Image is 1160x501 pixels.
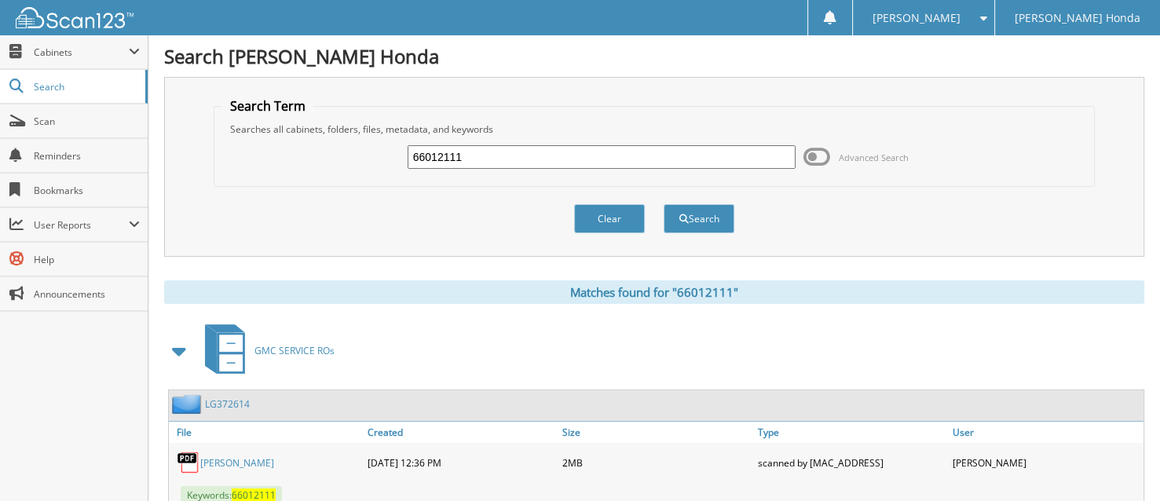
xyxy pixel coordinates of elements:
div: Matches found for "66012111" [164,280,1144,304]
span: Cabinets [34,46,129,59]
span: Reminders [34,149,140,163]
span: Scan [34,115,140,128]
a: Type [754,422,949,443]
button: Search [664,204,734,233]
span: GMC SERVICE ROs [254,344,335,357]
a: Created [364,422,558,443]
div: [DATE] 12:36 PM [364,447,558,478]
div: [PERSON_NAME] [949,447,1144,478]
a: [PERSON_NAME] [200,456,274,470]
img: PDF.png [177,451,200,474]
a: LG372614 [205,397,250,411]
legend: Search Term [222,97,313,115]
a: User [949,422,1144,443]
div: Searches all cabinets, folders, files, metadata, and keywords [222,123,1085,136]
span: User Reports [34,218,129,232]
img: folder2.png [172,394,205,414]
span: Bookmarks [34,184,140,197]
a: Size [558,422,753,443]
div: 2MB [558,447,753,478]
img: scan123-logo-white.svg [16,7,134,28]
span: [PERSON_NAME] [873,13,961,23]
a: GMC SERVICE ROs [196,320,335,382]
span: Help [34,253,140,266]
span: Advanced Search [839,152,909,163]
div: scanned by [MAC_ADDRESS] [754,447,949,478]
h1: Search [PERSON_NAME] Honda [164,43,1144,69]
button: Clear [574,204,645,233]
span: Announcements [34,287,140,301]
span: Search [34,80,137,93]
a: File [169,422,364,443]
span: [PERSON_NAME] Honda [1015,13,1140,23]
